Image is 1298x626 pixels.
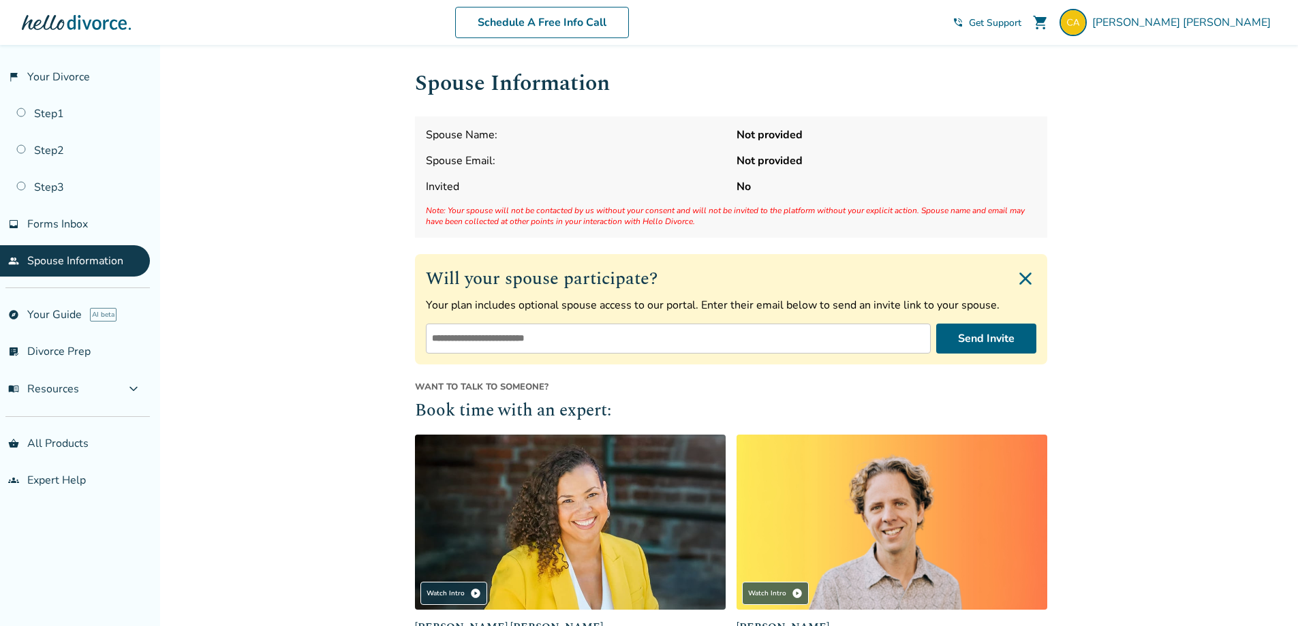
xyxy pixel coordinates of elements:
[953,16,1021,29] a: phone_in_talkGet Support
[426,179,726,194] span: Invited
[936,324,1036,354] button: Send Invite
[737,127,1036,142] strong: Not provided
[1092,15,1276,30] span: [PERSON_NAME] [PERSON_NAME]
[426,265,1036,292] h2: Will your spouse participate?
[426,298,1036,313] p: Your plan includes optional spouse access to our portal. Enter their email below to send an invit...
[470,588,481,599] span: play_circle
[1060,9,1087,36] img: cesar.astorga@hotmail.com
[455,7,629,38] a: Schedule A Free Info Call
[969,16,1021,29] span: Get Support
[8,381,79,396] span: Resources
[8,255,19,266] span: people
[792,588,803,599] span: play_circle
[415,67,1047,100] h1: Spouse Information
[426,205,1036,227] span: Note: Your spouse will not be contacted by us without your consent and will not be invited to the...
[426,153,726,168] span: Spouse Email:
[8,72,19,82] span: flag_2
[8,346,19,357] span: list_alt_check
[27,217,88,232] span: Forms Inbox
[8,475,19,486] span: groups
[8,219,19,230] span: inbox
[415,435,726,610] img: Claudia Brown Coulter
[8,438,19,449] span: shopping_basket
[1230,561,1298,626] iframe: Chat Widget
[737,179,1036,194] strong: No
[415,398,1047,424] h2: Book time with an expert:
[8,309,19,320] span: explore
[8,384,19,394] span: menu_book
[125,381,142,397] span: expand_more
[737,435,1047,610] img: James Traub
[415,381,1047,393] span: Want to talk to someone?
[90,308,117,322] span: AI beta
[737,153,1036,168] strong: Not provided
[742,582,809,605] div: Watch Intro
[426,127,726,142] span: Spouse Name:
[420,582,487,605] div: Watch Intro
[953,17,963,28] span: phone_in_talk
[1015,268,1036,289] img: Close invite form
[1032,14,1049,31] span: shopping_cart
